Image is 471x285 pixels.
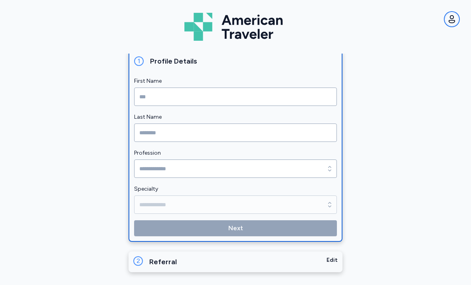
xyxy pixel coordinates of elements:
button: Next [134,220,337,236]
input: Last Name [134,124,337,142]
label: Specialty [134,184,337,194]
div: 2 [133,256,143,266]
label: Last Name [134,112,337,122]
div: Referral [149,256,327,267]
div: Profile Details [150,56,337,67]
label: Profession [134,148,337,158]
img: Logo [184,10,287,44]
span: Next [228,223,243,233]
label: First Name [134,76,337,86]
input: First Name [134,88,337,106]
div: 1 [134,56,144,66]
div: Edit [327,256,338,267]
